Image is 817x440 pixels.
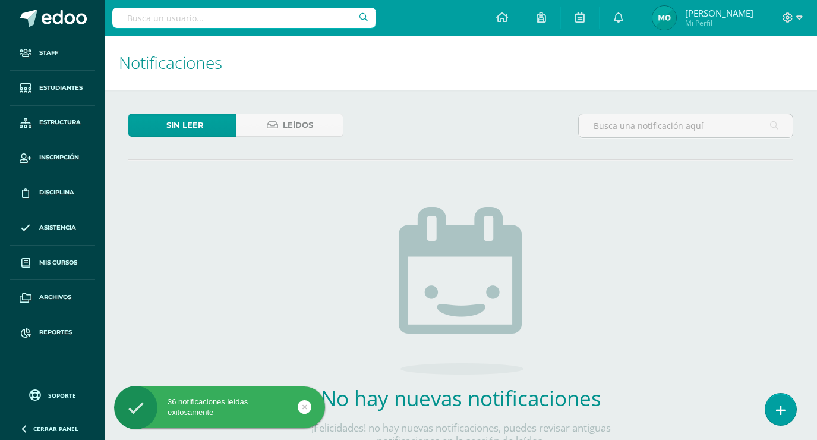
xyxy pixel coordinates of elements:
span: Reportes [39,328,72,337]
a: Staff [10,36,95,71]
span: Asistencia [39,223,76,232]
span: Soporte [48,391,76,400]
span: [PERSON_NAME] [685,7,753,19]
a: Estudiantes [10,71,95,106]
span: Estudiantes [39,83,83,93]
a: Archivos [10,280,95,315]
span: Inscripción [39,153,79,162]
input: Busca un usuario... [112,8,376,28]
a: Inscripción [10,140,95,175]
span: Mis cursos [39,258,77,268]
div: 36 notificaciones leídas exitosamente [114,397,325,418]
span: Staff [39,48,58,58]
h2: No hay nuevas notificaciones [286,384,636,412]
input: Busca una notificación aquí [579,114,793,137]
a: Soporte [14,386,90,403]
span: Notificaciones [119,51,222,74]
a: Reportes [10,315,95,350]
img: 507aa3bc3e9dd80efcdb729029de121d.png [652,6,676,30]
a: Estructura [10,106,95,141]
span: Leídos [283,114,313,136]
span: Mi Perfil [685,18,753,28]
span: Disciplina [39,188,74,197]
a: Disciplina [10,175,95,210]
a: Sin leer [128,114,236,137]
span: Cerrar panel [33,425,78,433]
img: no_activities.png [399,207,523,375]
span: Archivos [39,293,71,302]
a: Asistencia [10,210,95,246]
span: Estructura [39,118,81,127]
a: Mis cursos [10,246,95,281]
span: Sin leer [166,114,204,136]
a: Leídos [236,114,343,137]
